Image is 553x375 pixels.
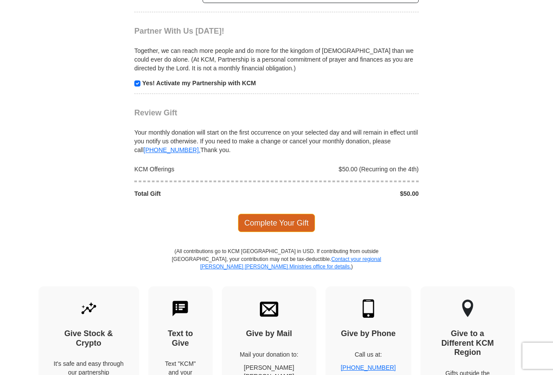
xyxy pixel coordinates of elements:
[359,299,378,318] img: mobile.svg
[341,350,396,359] p: Call us at:
[80,299,98,318] img: give-by-stock.svg
[171,248,381,286] p: (All contributions go to KCM [GEOGRAPHIC_DATA] in USD. If contributing from outside [GEOGRAPHIC_D...
[341,329,396,339] h4: Give by Phone
[237,350,301,359] p: Mail your donation to:
[130,189,277,198] div: Total Gift
[134,46,419,73] p: Together, we can reach more people and do more for the kingdom of [DEMOGRAPHIC_DATA] than we coul...
[130,165,277,174] div: KCM Offerings
[238,214,315,232] span: Complete Your Gift
[339,166,419,173] span: $50.00 (Recurring on the 4th)
[143,146,200,153] a: [PHONE_NUMBER].
[54,329,124,348] h4: Give Stock & Crypto
[260,299,278,318] img: envelope.svg
[200,256,381,270] a: Contact your regional [PERSON_NAME] [PERSON_NAME] Ministries office for details.
[134,118,419,154] div: Your monthly donation will start on the first occurrence on your selected day and will remain in ...
[462,299,474,318] img: other-region
[171,299,189,318] img: text-to-give.svg
[134,27,224,35] span: Partner With Us [DATE]!
[436,329,500,358] h4: Give to a Different KCM Region
[276,189,423,198] div: $50.00
[142,80,256,87] strong: Yes! Activate my Partnership with KCM
[341,364,396,371] a: [PHONE_NUMBER]
[134,108,177,117] span: Review Gift
[164,329,198,348] h4: Text to Give
[237,329,301,339] h4: Give by Mail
